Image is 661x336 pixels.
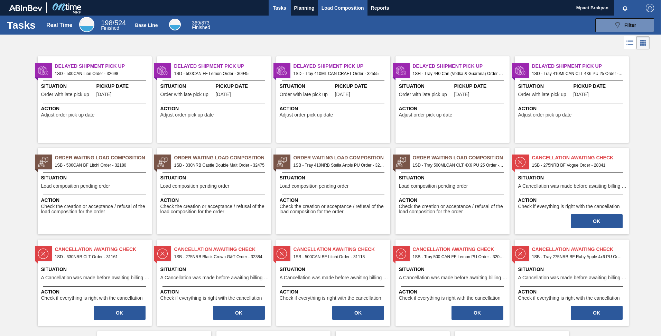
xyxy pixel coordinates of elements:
[38,249,48,259] img: status
[595,18,654,32] button: Filter
[518,92,566,97] span: Order with late pick up
[160,197,269,204] span: Action
[294,161,385,169] span: 1SB - Tray 410NRB Stella Artois PU Order - 32593
[94,306,146,320] button: OK
[624,22,636,28] span: Filter
[7,21,37,29] h1: Tasks
[294,253,385,261] span: 1SB - 500CAN BF Litchi Order - 31118
[9,5,42,11] img: TNhmsLtSVTkK8tSr43FrP2fwEKptu5GPRR3wAAAABJRU5ErkJggg==
[79,17,94,32] div: Real Time
[413,253,504,261] span: 1SB - Tray 500 CAN FF Lemon PU Order - 32073
[574,83,627,90] span: Pickup Date
[41,105,150,112] span: Action
[174,246,271,253] span: Cancellation Awaiting Check
[96,92,112,97] span: 10/09/2025
[192,20,200,26] span: 369
[160,266,269,273] span: Situation
[41,288,150,296] span: Action
[294,246,390,253] span: Cancellation Awaiting Check
[413,63,510,70] span: Delayed Shipment Pick Up
[41,184,110,189] span: Load composition pending order
[399,275,508,280] span: A Cancellation was made before awaiting billing stage
[96,83,150,90] span: Pickup Date
[574,92,589,97] span: 10/10/2025
[280,275,389,280] span: A Cancellation was made before awaiting billing stage
[160,92,208,97] span: Order with late pick up
[399,184,468,189] span: Load composition pending order
[46,22,72,28] div: Real Time
[614,3,636,13] button: Notifications
[396,249,406,259] img: status
[160,184,230,189] span: Load composition pending order
[532,154,629,161] span: Cancellation Awaiting Check
[570,214,623,229] div: Complete task: 2292575
[518,275,627,280] span: A Cancellation was made before awaiting billing stage
[160,288,269,296] span: Action
[41,92,89,97] span: Order with late pick up
[518,184,627,189] span: A Cancellation was made before awaiting billing stage
[399,92,447,97] span: Order with late pick up
[294,70,385,77] span: 1SD - Tray 410ML CAN CRAFT Order - 32555
[532,253,623,261] span: 1SB - Tray 275NRB BF Ruby Apple 4x6 PU Order - 30394
[41,83,95,90] span: Situation
[646,4,654,12] img: Logout
[532,70,623,77] span: 1SD - Tray 410MLCAN CLT 4X6 PU 25 Order - 32697
[335,83,389,90] span: Pickup Date
[413,246,510,253] span: Cancellation Awaiting Check
[192,21,210,30] div: Base Line
[454,83,508,90] span: Pickup Date
[322,4,364,12] span: Load Composition
[55,246,152,253] span: Cancellation Awaiting Check
[371,4,389,12] span: Reports
[174,70,266,77] span: 1SD - 500CAN FF Lemon Order - 30945
[518,296,620,301] span: Check if everything is right with the cancellation
[192,25,210,30] span: Finished
[55,253,146,261] span: 1SD - 330NRB CLT Order - 31161
[396,157,406,167] img: status
[41,197,150,204] span: Action
[518,266,627,273] span: Situation
[160,112,214,118] span: Adjust order pick up date
[518,112,572,118] span: Adjust order pick up date
[280,184,349,189] span: Load composition pending order
[518,204,620,209] span: Check if everything is right with the cancellation
[216,92,231,97] span: 08/21/2025
[174,63,271,70] span: Delayed Shipment Pick Up
[399,296,501,301] span: Check if everything is right with the cancellation
[41,275,150,280] span: A Cancellation was made before awaiting billing stage
[399,83,453,90] span: Situation
[280,92,328,97] span: Order with late pick up
[101,25,119,31] span: Finished
[518,105,627,112] span: Action
[55,63,152,70] span: Delayed Shipment Pick Up
[624,36,636,49] div: List Vision
[169,19,181,30] div: Base Line
[570,305,623,320] div: Complete task: 2292800
[160,275,269,280] span: A Cancellation was made before awaiting billing stage
[280,266,389,273] span: Situation
[41,266,150,273] span: Situation
[55,154,152,161] span: Order Waiting Load Composition
[413,70,504,77] span: 1SH - Tray 440 Can (Vodka & Guarana) Order - 32660
[280,288,389,296] span: Action
[280,197,389,204] span: Action
[294,154,390,161] span: Order Waiting Load Composition
[41,112,95,118] span: Adjust order pick up date
[38,65,48,76] img: status
[277,249,287,259] img: status
[399,266,508,273] span: Situation
[101,19,126,27] span: / 524
[518,83,572,90] span: Situation
[332,306,384,320] button: OK
[451,306,503,320] button: OK
[135,22,158,28] div: Base Line
[515,157,525,167] img: status
[294,4,315,12] span: Planning
[280,112,333,118] span: Adjust order pick up date
[515,249,525,259] img: status
[399,105,508,112] span: Action
[213,306,265,320] button: OK
[518,197,627,204] span: Action
[280,174,389,181] span: Situation
[157,157,168,167] img: status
